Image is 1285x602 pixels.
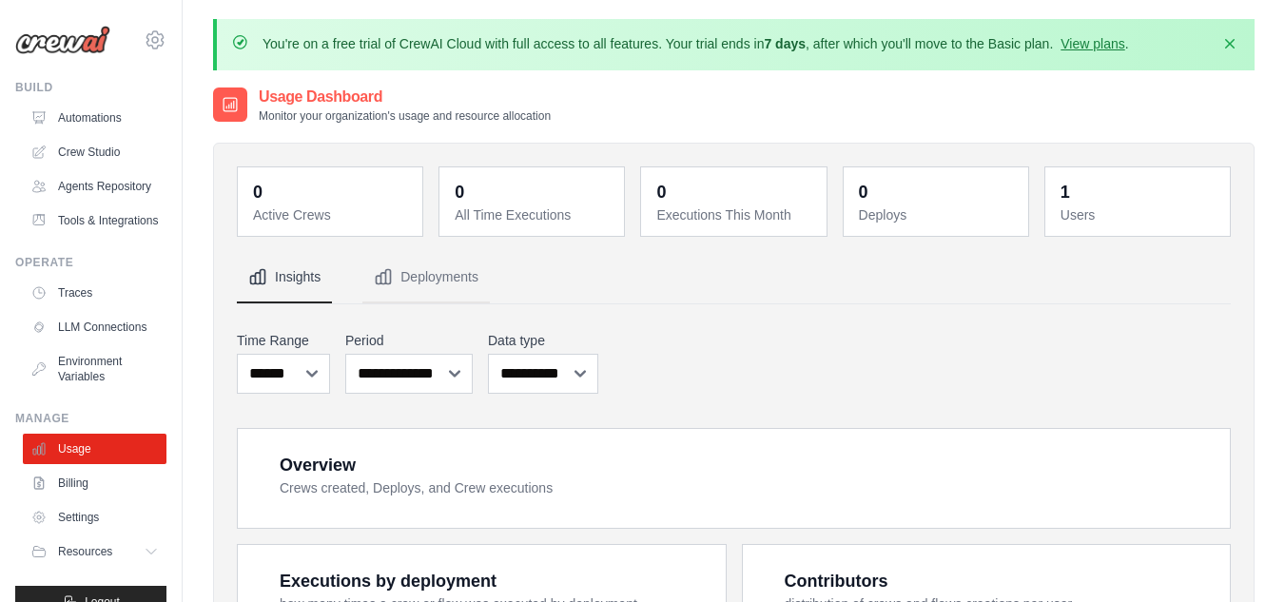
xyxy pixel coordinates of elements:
[455,205,613,224] dt: All Time Executions
[1061,179,1070,205] div: 1
[488,331,598,350] label: Data type
[237,252,332,303] button: Insights
[23,536,166,567] button: Resources
[455,179,464,205] div: 0
[362,252,490,303] button: Deployments
[280,568,496,594] div: Executions by deployment
[58,544,112,559] span: Resources
[23,278,166,308] a: Traces
[23,312,166,342] a: LLM Connections
[15,255,166,270] div: Operate
[345,331,473,350] label: Period
[263,34,1129,53] p: You're on a free trial of CrewAI Cloud with full access to all features. Your trial ends in , aft...
[237,252,1231,303] nav: Tabs
[1061,36,1124,51] a: View plans
[23,137,166,167] a: Crew Studio
[23,103,166,133] a: Automations
[859,179,868,205] div: 0
[23,205,166,236] a: Tools & Integrations
[656,179,666,205] div: 0
[15,411,166,426] div: Manage
[15,26,110,54] img: Logo
[259,86,551,108] h2: Usage Dashboard
[253,205,411,224] dt: Active Crews
[1061,205,1218,224] dt: Users
[764,36,806,51] strong: 7 days
[785,568,888,594] div: Contributors
[237,331,330,350] label: Time Range
[280,478,1207,497] dt: Crews created, Deploys, and Crew executions
[15,80,166,95] div: Build
[656,205,814,224] dt: Executions This Month
[23,502,166,533] a: Settings
[280,452,356,478] div: Overview
[23,171,166,202] a: Agents Repository
[23,434,166,464] a: Usage
[259,108,551,124] p: Monitor your organization's usage and resource allocation
[23,468,166,498] a: Billing
[23,346,166,392] a: Environment Variables
[859,205,1017,224] dt: Deploys
[253,179,263,205] div: 0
